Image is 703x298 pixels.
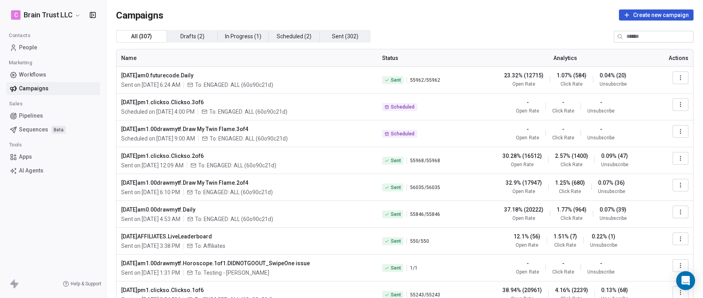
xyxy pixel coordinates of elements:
[600,98,602,106] span: -
[552,269,574,275] span: Click Rate
[410,184,440,191] span: 56035 / 56035
[587,135,615,141] span: Unsubscribe
[512,81,535,87] span: Open Rate
[277,32,311,41] span: Scheduled ( 2 )
[600,81,627,87] span: Unsubscribe
[210,135,288,142] span: To: ENGAGED: ALL (60o90c21d)
[600,125,602,133] span: -
[600,259,602,267] span: -
[51,126,66,134] span: Beta
[561,215,583,221] span: Click Rate
[391,211,401,217] span: Sent
[121,108,195,116] span: Scheduled on [DATE] 4:00 PM
[391,184,401,191] span: Sent
[6,98,26,110] span: Sales
[116,49,377,67] th: Name
[121,71,373,79] span: [DATE]am0.futurecode.Daily
[6,150,100,163] a: Apps
[6,109,100,122] a: Pipelines
[391,131,414,137] span: Scheduled
[553,232,577,240] span: 1.51% (7)
[601,286,628,294] span: 0.13% (68)
[410,157,440,164] span: 55968 / 55968
[24,10,73,20] span: Brain Trust LLC
[600,215,627,221] span: Unsubscribe
[121,259,373,267] span: [DATE]am1.00drawmytf.Horoscope.1of1.DIDNOTGOOUT_SwipeOne issue
[6,123,100,136] a: SequencesBeta
[63,281,101,287] a: Help & Support
[476,49,654,67] th: Analytics
[19,71,46,79] span: Workflows
[195,188,273,196] span: To: ENGAGED: ALL (60o90c21d)
[121,286,373,294] span: [DATE]pm1.clickso.Clickso.1of6
[512,215,535,221] span: Open Rate
[562,98,564,106] span: -
[410,77,440,83] span: 55962 / 55962
[391,157,401,164] span: Sent
[19,112,43,120] span: Pipelines
[6,68,100,81] a: Workflows
[121,188,180,196] span: Sent on [DATE] 6:10 PM
[506,179,542,187] span: 32.9% (17947)
[527,98,529,106] span: -
[391,292,401,298] span: Sent
[516,108,539,114] span: Open Rate
[676,271,695,290] div: Open Intercom Messenger
[121,206,373,214] span: [DATE]am0.00drawmytf.Daily
[121,179,373,187] span: [DATE]am1.00drawmytf.Draw My Twin Flame.2of4
[6,139,25,151] span: Tools
[14,11,18,19] span: C
[502,286,542,294] span: 38.94% (20961)
[512,188,535,195] span: Open Rate
[71,281,101,287] span: Help & Support
[121,81,180,89] span: Sent on [DATE] 6:24 AM
[598,188,625,195] span: Unsubscribe
[410,265,418,271] span: 1 / 1
[554,242,576,248] span: Click Rate
[391,265,401,271] span: Sent
[601,161,628,168] span: Unsubscribe
[121,125,373,133] span: [DATE]am1.00drawmytf.Draw My Twin Flame.3of4
[198,161,276,169] span: To: ENGAGED: ALL (60o90c21d)
[562,259,564,267] span: -
[332,32,358,41] span: Sent ( 302 )
[504,71,544,79] span: 23.32% (12715)
[116,9,163,21] span: Campaigns
[552,135,574,141] span: Click Rate
[121,135,195,142] span: Scheduled on [DATE] 9:00 AM
[410,211,440,217] span: 55846 / 55846
[552,108,574,114] span: Click Rate
[655,49,693,67] th: Actions
[527,125,529,133] span: -
[6,82,100,95] a: Campaigns
[527,259,529,267] span: -
[592,232,615,240] span: 0.22% (1)
[587,269,615,275] span: Unsubscribe
[195,81,273,89] span: To: ENGAGED: ALL (60o90c21d)
[121,161,184,169] span: Sent on [DATE] 12:09 AM
[121,242,180,250] span: Sent on [DATE] 3:38 PM
[516,269,539,275] span: Open Rate
[5,57,36,69] span: Marketing
[121,98,373,106] span: [DATE]pm1.clickso.Clickso.3of6
[598,179,625,187] span: 0.07% (36)
[514,232,540,240] span: 12.1% (56)
[209,108,287,116] span: To: ENGAGED: ALL (60o90c21d)
[391,104,414,110] span: Scheduled
[19,43,37,52] span: People
[5,30,34,41] span: Contacts
[195,242,225,250] span: To: Affiliates
[555,152,588,160] span: 2.57% (1400)
[19,84,49,93] span: Campaigns
[180,32,204,41] span: Drafts ( 2 )
[555,286,588,294] span: 4.16% (2239)
[562,125,564,133] span: -
[121,269,180,277] span: Sent on [DATE] 1:31 PM
[225,32,261,41] span: In Progress ( 1 )
[601,152,628,160] span: 0.09% (47)
[6,164,100,177] a: AI Agents
[391,77,401,83] span: Sent
[121,152,373,160] span: [DATE]pm1.clickso.Clickso.2of6
[557,206,587,214] span: 1.77% (964)
[516,135,539,141] span: Open Rate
